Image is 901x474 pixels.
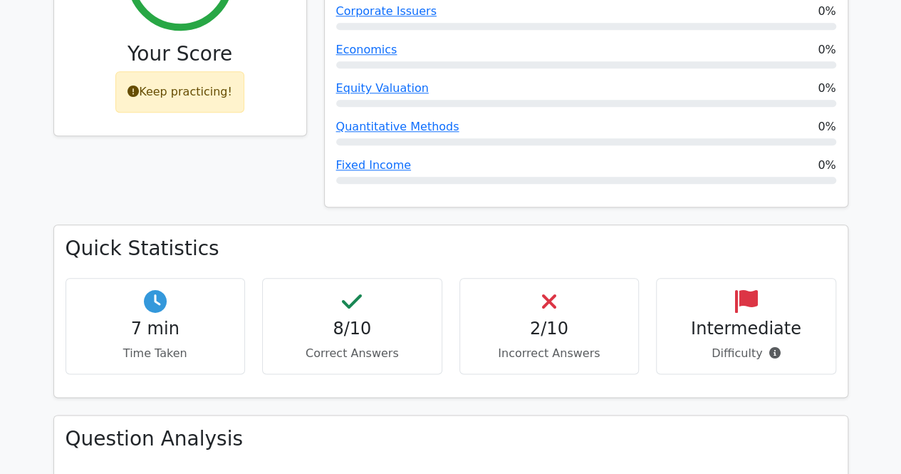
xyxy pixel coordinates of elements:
[818,3,835,20] span: 0%
[66,237,836,261] h3: Quick Statistics
[818,80,835,97] span: 0%
[472,319,627,339] h4: 2/10
[668,345,824,362] p: Difficulty
[818,157,835,174] span: 0%
[668,319,824,339] h4: Intermediate
[336,4,437,18] a: Corporate Issuers
[336,158,411,172] a: Fixed Income
[66,42,295,66] h3: Your Score
[115,71,244,113] div: Keep practicing!
[274,345,430,362] p: Correct Answers
[78,319,234,339] h4: 7 min
[78,345,234,362] p: Time Taken
[818,41,835,58] span: 0%
[274,319,430,339] h4: 8/10
[472,345,627,362] p: Incorrect Answers
[336,81,429,95] a: Equity Valuation
[336,120,459,133] a: Quantitative Methods
[66,427,836,451] h3: Question Analysis
[818,118,835,135] span: 0%
[336,43,397,56] a: Economics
